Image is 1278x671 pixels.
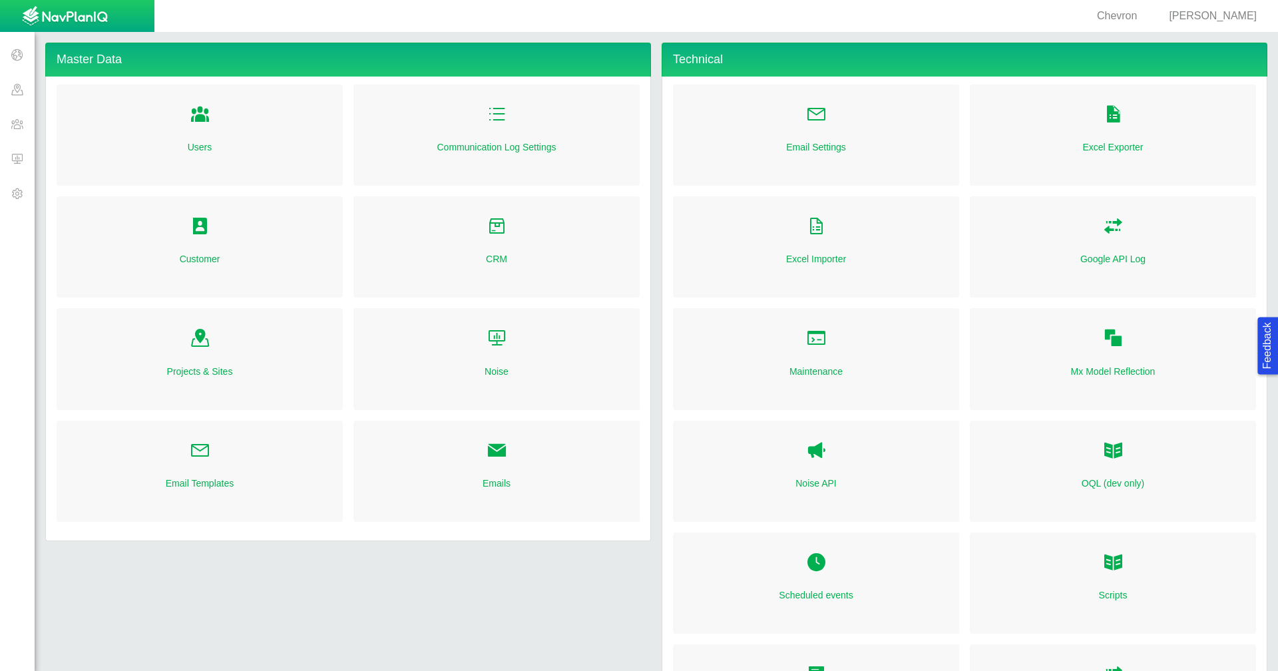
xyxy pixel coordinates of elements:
div: Folder Open Icon Users [57,85,343,186]
div: Folder Open Icon Email Templates [57,421,343,522]
div: Folder Open Icon Customer [57,196,343,298]
a: Google API Log [1080,252,1146,266]
span: Chevron [1097,10,1137,21]
a: Folder Open Icon [1103,324,1124,353]
div: [PERSON_NAME] [1153,9,1262,24]
a: Noise [485,365,509,378]
a: Scripts [1099,588,1128,602]
div: Folder Open Icon Noise [353,308,640,409]
div: Folder Open Icon Projects & Sites [57,308,343,409]
a: Projects & Sites [167,365,233,378]
a: Folder Open Icon [190,212,210,242]
a: Folder Open Icon [487,324,507,353]
a: Folder Open Icon [487,101,507,130]
a: Folder Open Icon [1103,212,1124,242]
a: Email Settings [786,140,845,154]
div: Folder Open Icon Excel Importer [673,196,959,298]
div: Noise API Noise API [673,421,959,522]
a: OQL (dev only) [1082,477,1144,490]
a: Folder Open Icon [806,212,827,242]
a: Maintenance [789,365,843,378]
a: Users [188,140,212,154]
div: Folder Open Icon Scheduled events [673,533,959,634]
h4: Technical [662,43,1267,77]
a: Communication Log Settings [437,140,556,154]
a: Folder Open Icon [806,101,827,130]
a: Folder Open Icon [1103,549,1124,578]
img: UrbanGroupSolutionsTheme$USG_Images$logo.png [22,6,108,27]
a: Folder Open Icon [806,549,827,578]
h4: Master Data [45,43,651,77]
a: Scheduled events [779,588,853,602]
a: Folder Open Icon [1103,101,1124,130]
div: Folder Open Icon Excel Exporter [970,85,1256,186]
div: OQL OQL (dev only) [970,421,1256,522]
div: Folder Open Icon CRM [353,196,640,298]
a: Folder Open Icon [487,212,507,242]
div: Folder Open Icon Communication Log Settings [353,85,640,186]
div: Folder Open Icon Google API Log [970,196,1256,298]
a: Noise API [795,477,836,490]
a: CRM [486,252,507,266]
button: Feedback [1257,317,1278,374]
div: Folder Open Icon Mx Model Reflection [970,308,1256,409]
span: [PERSON_NAME] [1169,10,1257,21]
div: Folder Open Icon Email Settings [673,85,959,186]
a: Excel Importer [786,252,846,266]
a: Folder Open Icon [190,101,210,130]
div: Folder Open Icon Scripts [970,533,1256,634]
a: Customer [180,252,220,266]
a: Folder Open Icon [190,324,210,353]
div: Folder Open Icon Emails [353,421,640,522]
a: Email Templates [166,477,234,490]
a: Folder Open Icon [190,437,210,466]
div: Folder Open Icon Maintenance [673,308,959,409]
a: Folder Open Icon [806,324,827,353]
a: Noise API [806,437,827,466]
a: OQL [1103,437,1124,466]
a: Excel Exporter [1082,140,1143,154]
a: Mx Model Reflection [1071,365,1156,378]
a: Folder Open Icon [487,437,507,466]
a: Emails [483,477,511,490]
